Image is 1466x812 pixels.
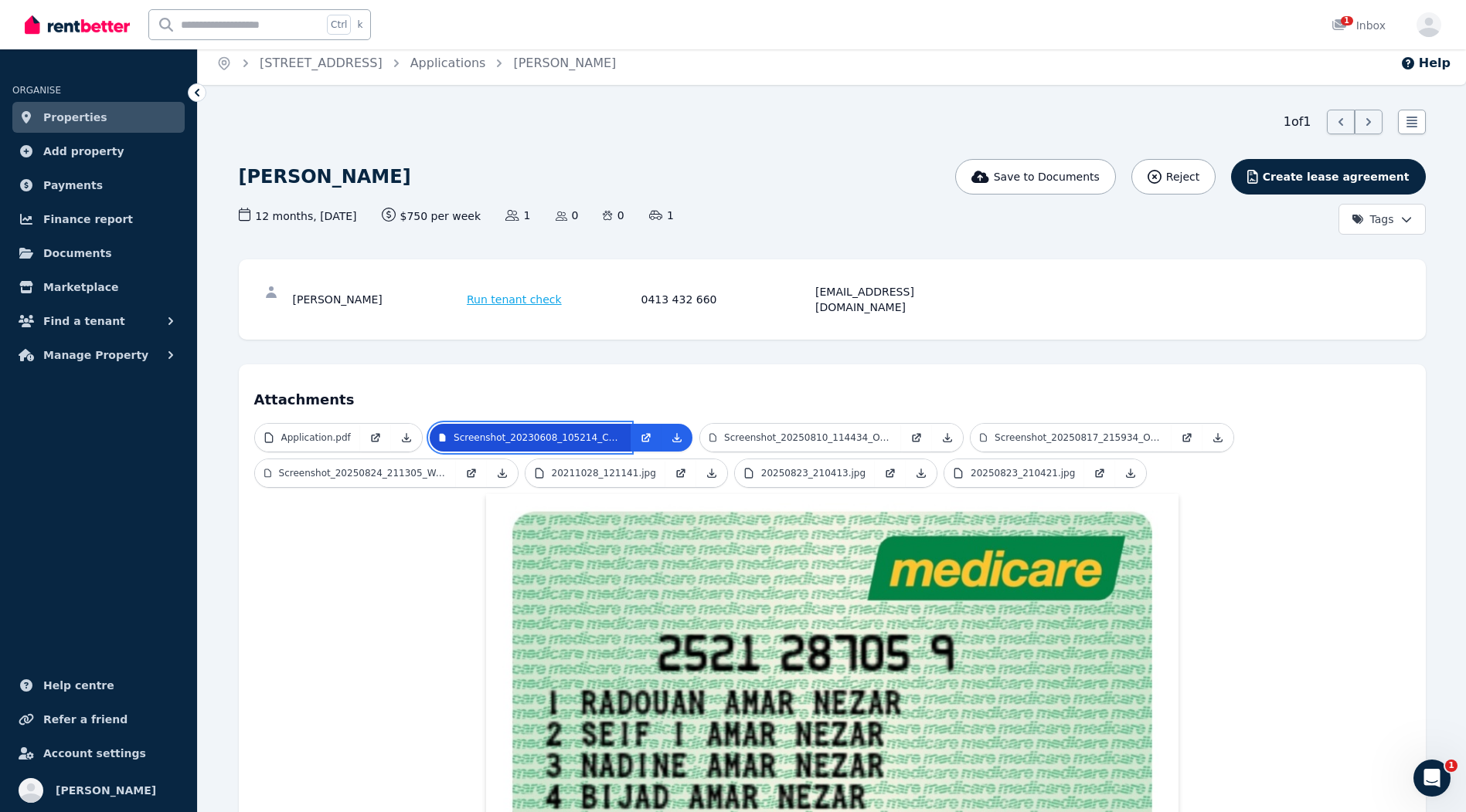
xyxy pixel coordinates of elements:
a: Download Attachment [662,424,692,452]
a: [PERSON_NAME] [513,56,616,70]
p: 20250823_210413.jpg [761,467,866,479]
a: 20250823_210421.jpg [944,459,1084,487]
iframe: Intercom live chat [1413,760,1451,797]
button: Help [1400,54,1451,73]
a: Finance report [12,204,185,235]
a: Marketplace [12,272,185,303]
a: 20211028_121141.jpg [526,459,665,487]
span: 12 months , [DATE] [239,208,357,224]
span: Manage Property [43,346,148,364]
a: Help centre [12,670,185,701]
span: Reject [1166,169,1199,184]
div: 0413 432 660 [641,284,811,315]
span: Refer a friend [43,710,128,729]
a: Open in new Tab [875,459,906,487]
a: Account settings [12,738,185,769]
a: Download Attachment [487,459,518,487]
span: 0 [603,208,624,223]
a: Application.pdf [255,424,360,452]
a: Applications [410,56,486,70]
span: Finance report [43,210,133,228]
span: Add property [43,142,124,161]
button: Manage Property [12,340,185,370]
button: Create lease agreement [1231,159,1425,195]
span: Tags [1352,211,1394,227]
a: [STREET_ADDRESS] [260,56,383,70]
p: Screenshot_20250810_114434_Outlook.jpg [724,431,892,444]
a: Download Attachment [391,424,422,452]
a: Download Attachment [932,424,963,452]
span: [PERSON_NAME] [56,781,156,800]
a: Open in new Tab [631,424,662,452]
a: Properties [12,102,185,133]
span: Run tenant check [467,292,562,307]
a: Refer a friend [12,704,185,735]
span: 1 [649,208,674,223]
span: 1 [505,208,530,223]
a: Screenshot_20250817_215934_Outlook.jpg [971,424,1172,452]
span: 1 [1341,16,1353,25]
span: ORGANISE [12,85,61,96]
a: 20250823_210413.jpg [735,459,875,487]
span: Find a tenant [43,312,125,330]
span: Account settings [43,744,146,763]
a: Open in new Tab [665,459,696,487]
span: Marketplace [43,278,118,296]
a: Open in new Tab [1172,424,1202,452]
a: Open in new Tab [1084,459,1115,487]
img: RentBetter [25,13,130,36]
a: Open in new Tab [456,459,487,487]
span: k [357,19,362,31]
span: $750 per week [382,208,481,224]
a: Add property [12,136,185,167]
a: Download Attachment [696,459,727,487]
a: Download Attachment [1115,459,1146,487]
span: 1 [1445,760,1457,772]
button: Tags [1338,204,1426,235]
p: Screenshot_20230608_105214_Chrome.jpg [454,431,621,444]
a: Screenshot_20250824_211305_Westpac.jpg [255,459,456,487]
a: Screenshot_20230608_105214_Chrome.jpg [430,424,631,452]
nav: Breadcrumb [198,42,634,85]
span: Payments [43,176,103,195]
div: [PERSON_NAME] [293,284,463,315]
p: Screenshot_20250824_211305_Westpac.jpg [279,467,447,479]
p: 20250823_210421.jpg [971,467,1075,479]
a: Open in new Tab [901,424,932,452]
p: Application.pdf [281,431,351,444]
span: 1 of 1 [1284,113,1311,131]
p: Screenshot_20250817_215934_Outlook.jpg [995,431,1162,444]
a: Documents [12,238,185,269]
a: Download Attachment [1202,424,1233,452]
span: Ctrl [327,15,351,35]
h4: Attachments [254,380,1410,411]
span: Properties [43,108,107,127]
a: Open in new Tab [360,424,391,452]
a: Download Attachment [906,459,937,487]
span: Documents [43,244,112,262]
button: Reject [1131,159,1216,195]
button: Save to Documents [955,159,1116,195]
a: Screenshot_20250810_114434_Outlook.jpg [700,424,901,452]
a: Payments [12,170,185,201]
span: Save to Documents [994,169,1100,184]
button: Find a tenant [12,306,185,337]
span: 0 [556,208,579,223]
h1: [PERSON_NAME] [239,164,411,189]
span: Create lease agreement [1263,169,1410,184]
div: [EMAIL_ADDRESS][DOMAIN_NAME] [815,284,985,315]
p: 20211028_121141.jpg [552,467,656,479]
div: Inbox [1332,18,1386,33]
span: Help centre [43,676,114,695]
